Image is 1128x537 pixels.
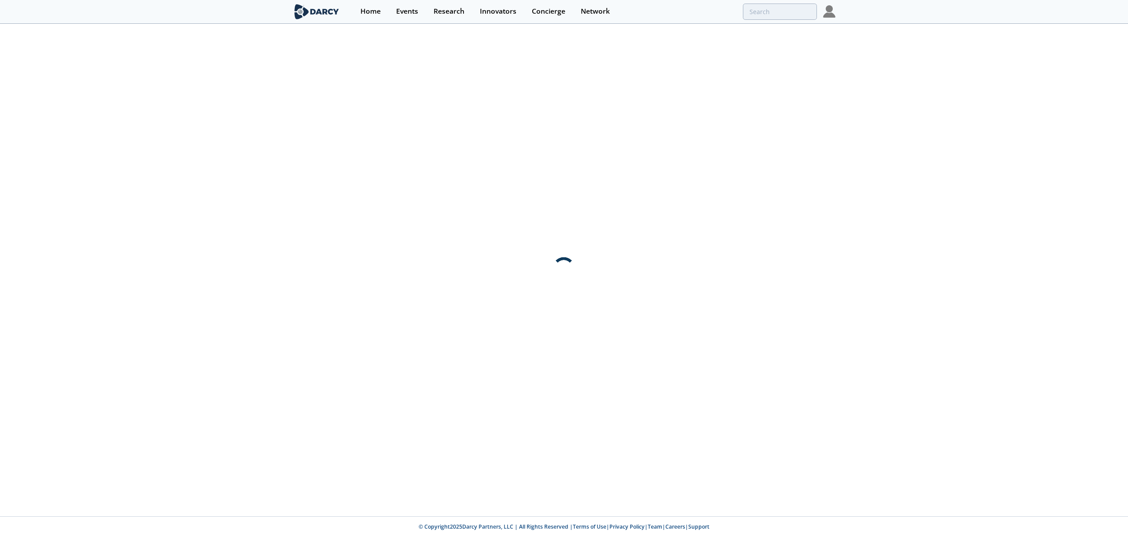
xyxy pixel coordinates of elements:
a: Privacy Policy [609,523,645,530]
a: Careers [665,523,685,530]
a: Team [648,523,662,530]
p: © Copyright 2025 Darcy Partners, LLC | All Rights Reserved | | | | | [238,523,890,531]
img: Profile [823,5,835,18]
div: Concierge [532,8,565,15]
div: Research [434,8,464,15]
div: Innovators [480,8,516,15]
a: Support [688,523,709,530]
input: Advanced Search [743,4,817,20]
div: Network [581,8,610,15]
iframe: chat widget [1091,502,1119,528]
div: Events [396,8,418,15]
a: Terms of Use [573,523,606,530]
div: Home [360,8,381,15]
img: logo-wide.svg [293,4,341,19]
